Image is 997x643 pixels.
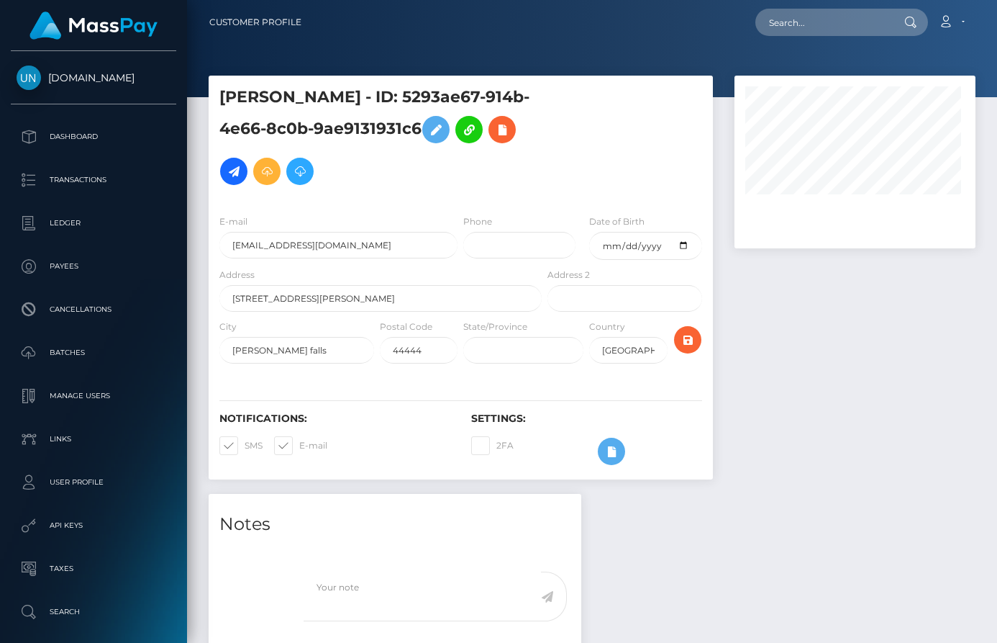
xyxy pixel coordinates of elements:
[17,169,170,191] p: Transactions
[209,7,301,37] a: Customer Profile
[219,86,534,192] h5: [PERSON_NAME] - ID: 5293ae67-914b-4e66-8c0b-9ae9131931c6
[17,212,170,234] p: Ledger
[11,248,176,284] a: Payees
[11,71,176,84] span: [DOMAIN_NAME]
[219,436,263,455] label: SMS
[471,436,514,455] label: 2FA
[11,594,176,630] a: Search
[11,292,176,328] a: Cancellations
[17,256,170,277] p: Payees
[547,269,590,282] label: Address 2
[11,508,176,544] a: API Keys
[11,551,176,587] a: Taxes
[17,66,41,90] img: Unlockt.me
[380,320,432,333] label: Postal Code
[17,385,170,407] p: Manage Users
[755,9,891,36] input: Search...
[219,413,450,425] h6: Notifications:
[11,119,176,155] a: Dashboard
[589,320,625,333] label: Country
[471,413,701,425] h6: Settings:
[219,215,247,228] label: E-mail
[11,421,176,457] a: Links
[219,269,255,282] label: Address
[17,601,170,623] p: Search
[17,472,170,493] p: User Profile
[29,12,158,40] img: MassPay Logo
[219,320,237,333] label: City
[463,215,492,228] label: Phone
[589,215,645,228] label: Date of Birth
[219,512,570,537] h4: Notes
[11,378,176,414] a: Manage Users
[11,162,176,198] a: Transactions
[17,126,170,148] p: Dashboard
[17,299,170,320] p: Cancellations
[274,436,327,455] label: E-mail
[220,158,247,185] a: Initiate Payout
[11,335,176,371] a: Batches
[11,205,176,241] a: Ledger
[17,515,170,536] p: API Keys
[17,558,170,580] p: Taxes
[11,464,176,500] a: User Profile
[463,320,527,333] label: State/Province
[17,342,170,364] p: Batches
[17,428,170,450] p: Links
